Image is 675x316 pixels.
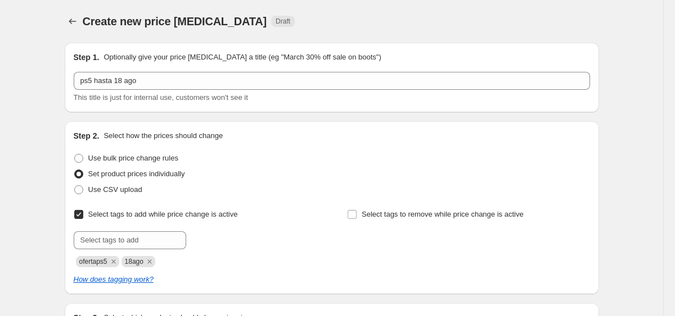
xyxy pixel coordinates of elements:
button: Price change jobs [65,13,80,29]
span: Select tags to add while price change is active [88,210,238,218]
span: Create new price [MEDICAL_DATA] [83,15,267,28]
p: Select how the prices should change [103,130,223,141]
p: Optionally give your price [MEDICAL_DATA] a title (eg "March 30% off sale on boots") [103,52,381,63]
input: 30% off holiday sale [74,72,590,90]
button: Remove ofertaps5 [109,257,119,267]
span: Draft [276,17,290,26]
span: Set product prices individually [88,170,185,178]
span: Use bulk price change rules [88,154,178,162]
button: Remove 18ago [145,257,155,267]
h2: Step 1. [74,52,100,63]
h2: Step 2. [74,130,100,141]
span: This title is just for internal use, customers won't see it [74,93,248,102]
input: Select tags to add [74,231,186,249]
span: 18ago [125,258,143,265]
span: ofertaps5 [79,258,107,265]
span: Select tags to remove while price change is active [362,210,524,218]
span: Use CSV upload [88,185,142,194]
a: How does tagging work? [74,275,154,283]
